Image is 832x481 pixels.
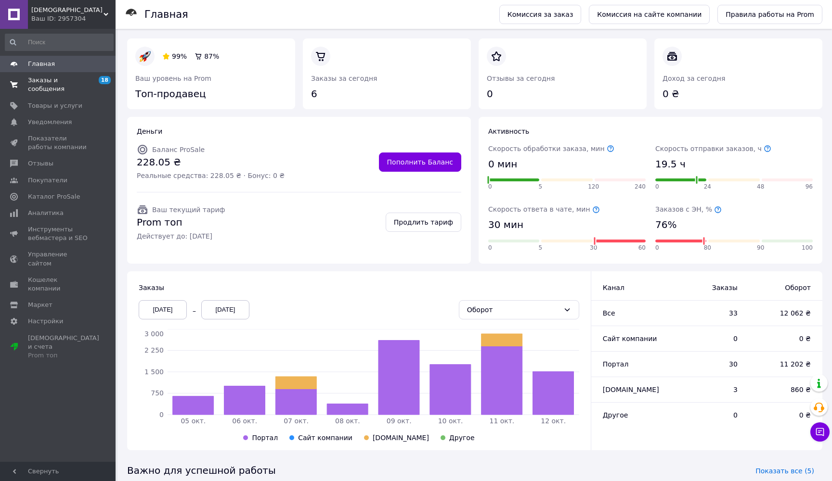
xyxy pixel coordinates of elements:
span: Отзывы [28,159,53,168]
span: 0 ₴ [757,334,811,343]
span: Каталог ProSale [28,192,80,201]
span: 30 [590,244,597,252]
tspan: 12 окт. [541,417,566,425]
span: 3 [680,385,738,394]
span: 0 [488,183,492,191]
span: 99% [172,52,187,60]
span: 60 [638,244,646,252]
span: Баланс ProSale [152,146,205,153]
span: 120 [588,183,599,191]
span: Деньги [137,127,162,135]
span: 5 [539,244,543,252]
a: Пополнить Баланс [379,152,461,172]
tspan: 750 [151,389,164,397]
span: 19.5 ч [655,157,686,171]
span: Показать все (5) [755,466,814,476]
span: Все [603,309,615,317]
span: Канал [603,284,624,291]
span: Ваш текущий тариф [152,206,225,214]
tspan: 10 окт. [438,417,463,425]
span: 0 [680,410,738,420]
span: Реальные средства: 228.05 ₴ · Бонус: 0 ₴ [137,171,285,180]
button: Чат с покупателем [810,422,830,442]
span: [DOMAIN_NAME] [373,434,429,442]
span: Уведомления [28,118,72,127]
span: Другое [449,434,475,442]
span: 0 мин [488,157,517,171]
span: Сайт компании [603,335,657,342]
h1: Главная [144,9,188,20]
tspan: 09 окт. [387,417,412,425]
tspan: 1 500 [144,368,164,376]
tspan: 11 окт. [489,417,514,425]
span: Настройки [28,317,63,326]
span: Активность [488,127,529,135]
span: 0 [680,334,738,343]
span: 33 [680,308,738,318]
a: Правила работы на Prom [717,5,822,24]
span: 18 [99,76,111,84]
tspan: 2 250 [144,346,164,354]
span: 0 [655,183,659,191]
span: Товары и услуги [28,101,82,110]
span: 30 [680,359,738,369]
span: 12 062 ₴ [757,308,811,318]
span: Другое [603,411,628,419]
input: Поиск [5,34,114,51]
a: Продлить тариф [386,213,461,232]
div: Ваш ID: 2957304 [31,14,116,23]
span: Заказов с ЭН, % [655,205,722,213]
span: Оборот [757,283,811,292]
span: Действует до: [DATE] [137,231,225,241]
div: [DATE] [201,300,249,319]
span: Показатели работы компании [28,134,89,152]
span: 80 [704,244,711,252]
span: Скорость отправки заказов, ч [655,145,771,152]
tspan: 08 окт. [335,417,360,425]
div: Prom топ [28,351,99,360]
span: Инструменты вебмастера и SEO [28,225,89,242]
span: Маркет [28,301,52,309]
tspan: 0 [159,411,164,418]
tspan: 3 000 [144,330,164,338]
tspan: 07 окт. [284,417,309,425]
a: Комиссия на сайте компании [589,5,710,24]
span: Заказы [680,283,738,292]
tspan: 06 окт. [232,417,257,425]
a: Комиссия за заказ [499,5,582,24]
tspan: 05 окт. [181,417,206,425]
span: Prom топ [137,215,225,229]
span: 240 [635,183,646,191]
span: 76% [655,218,676,232]
span: 90 [757,244,764,252]
span: Заказы [139,284,164,291]
span: Скорость ответа в чате, мин [488,205,600,213]
span: Главная [28,60,55,68]
span: Сайт компании [298,434,352,442]
span: 30 мин [488,218,523,232]
span: Скорость обработки заказа, мин [488,145,614,152]
span: Управление сайтом [28,250,89,267]
span: 11 202 ₴ [757,359,811,369]
span: 0 [655,244,659,252]
div: [DATE] [139,300,187,319]
span: Заказы и сообщения [28,76,89,93]
span: 0 ₴ [757,410,811,420]
span: Портал [252,434,278,442]
span: [DOMAIN_NAME] [603,386,659,393]
span: Важно для успешной работы [127,464,276,478]
span: Аналитика [28,209,64,217]
span: Портал [603,360,629,368]
span: Харизма [31,6,104,14]
span: 96 [806,183,813,191]
span: [DEMOGRAPHIC_DATA] и счета [28,334,99,360]
span: 860 ₴ [757,385,811,394]
span: 87% [204,52,219,60]
span: 24 [704,183,711,191]
span: 228.05 ₴ [137,155,285,169]
span: 48 [757,183,764,191]
span: 5 [539,183,543,191]
span: 100 [802,244,813,252]
span: Кошелек компании [28,276,89,293]
span: 0 [488,244,492,252]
